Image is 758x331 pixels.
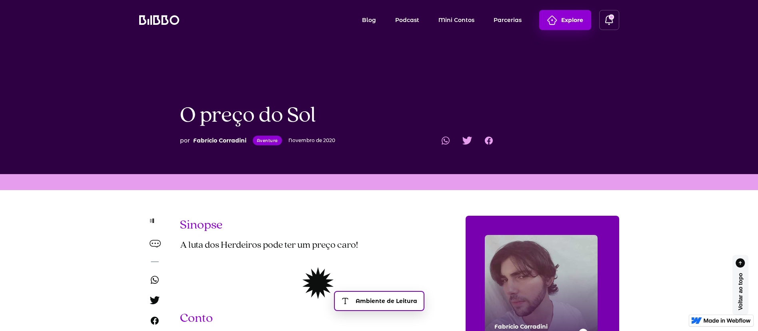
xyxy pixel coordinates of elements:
[494,323,548,331] h2: Fabrício Corradini
[481,132,497,149] img: Facebook
[736,273,744,310] div: Voltar ao topo
[253,136,282,145] a: Aventura
[341,297,349,305] img: Ícone de formato de leitura
[561,16,583,24] div: Explore
[288,137,335,144] div: Novembro de 2020
[180,136,190,144] div: por
[539,10,591,30] a: Explore
[146,272,163,288] img: WhatsApp
[180,101,497,126] h1: O preço do Sol
[139,15,179,25] a: home
[148,219,154,223] img: aKxJpxhRz6Xi0ANAZDWa+kEAA7AAAAAAAAAAAA
[334,291,424,311] a: Ambiente de Leitura
[180,309,213,325] h4: Conto
[732,255,748,315] a: Voltar ao topo
[139,15,179,25] img: Logo da Bilbbo, hub de literatura nacional e independente
[146,313,163,329] img: Facebook
[356,297,417,305] div: Ambiente de Leitura
[193,136,246,144] a: Fabrício Corradini
[438,132,454,149] img: WhatsApp
[180,216,222,232] h3: Sinopse
[459,132,475,149] img: Twitter
[180,238,358,251] p: A luta dos Herdeiros pode ter um preço caro!
[704,318,751,323] img: Made in Webflow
